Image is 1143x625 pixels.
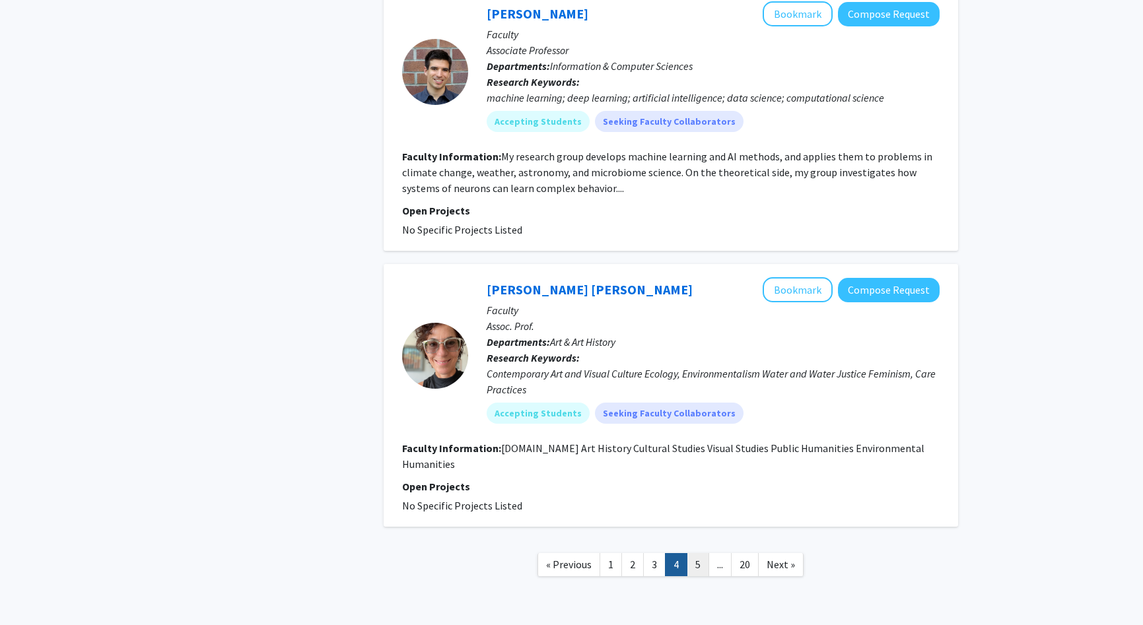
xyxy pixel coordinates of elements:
b: Departments: [487,59,550,73]
a: Next [758,553,804,576]
p: Faculty [487,26,940,42]
a: 20 [731,553,759,576]
a: 5 [687,553,709,576]
b: Research Keywords: [487,351,580,364]
b: Research Keywords: [487,75,580,88]
button: Compose Request to Peter Sadowski [838,2,940,26]
button: Add Jaimey Hamilton Faris to Bookmarks [763,277,833,302]
fg-read-more: [DOMAIN_NAME] Art History Cultural Studies Visual Studies Public Humanities Environmental Humanities [402,442,924,471]
nav: Page navigation [384,540,958,593]
button: Add Peter Sadowski to Bookmarks [763,1,833,26]
iframe: Chat [10,566,56,615]
span: Art & Art History [550,335,615,348]
div: Contemporary Art and Visual Culture Ecology, Environmentalism Water and Water Justice Feminism, C... [487,366,940,397]
mat-chip: Accepting Students [487,403,590,424]
span: No Specific Projects Listed [402,223,522,236]
a: 4 [665,553,687,576]
span: ... [717,558,723,571]
p: Open Projects [402,203,940,218]
span: « Previous [546,558,592,571]
b: Departments: [487,335,550,348]
span: Next » [767,558,795,571]
a: 2 [621,553,644,576]
a: [PERSON_NAME] [PERSON_NAME] [487,281,693,298]
a: 1 [600,553,622,576]
b: Faculty Information: [402,442,501,455]
b: Faculty Information: [402,150,501,163]
a: Previous [537,553,600,576]
div: machine learning; deep learning; artificial intelligence; data science; computational science [487,90,940,106]
mat-chip: Seeking Faculty Collaborators [595,403,744,424]
button: Compose Request to Jaimey Hamilton Faris [838,278,940,302]
mat-chip: Seeking Faculty Collaborators [595,111,744,132]
p: Faculty [487,302,940,318]
span: Information & Computer Sciences [550,59,693,73]
p: Associate Professor [487,42,940,58]
a: [PERSON_NAME] [487,5,588,22]
mat-chip: Accepting Students [487,111,590,132]
span: No Specific Projects Listed [402,499,522,512]
a: 3 [643,553,666,576]
fg-read-more: My research group develops machine learning and AI methods, and applies them to problems in clima... [402,150,932,195]
p: Assoc. Prof. [487,318,940,334]
p: Open Projects [402,478,940,494]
